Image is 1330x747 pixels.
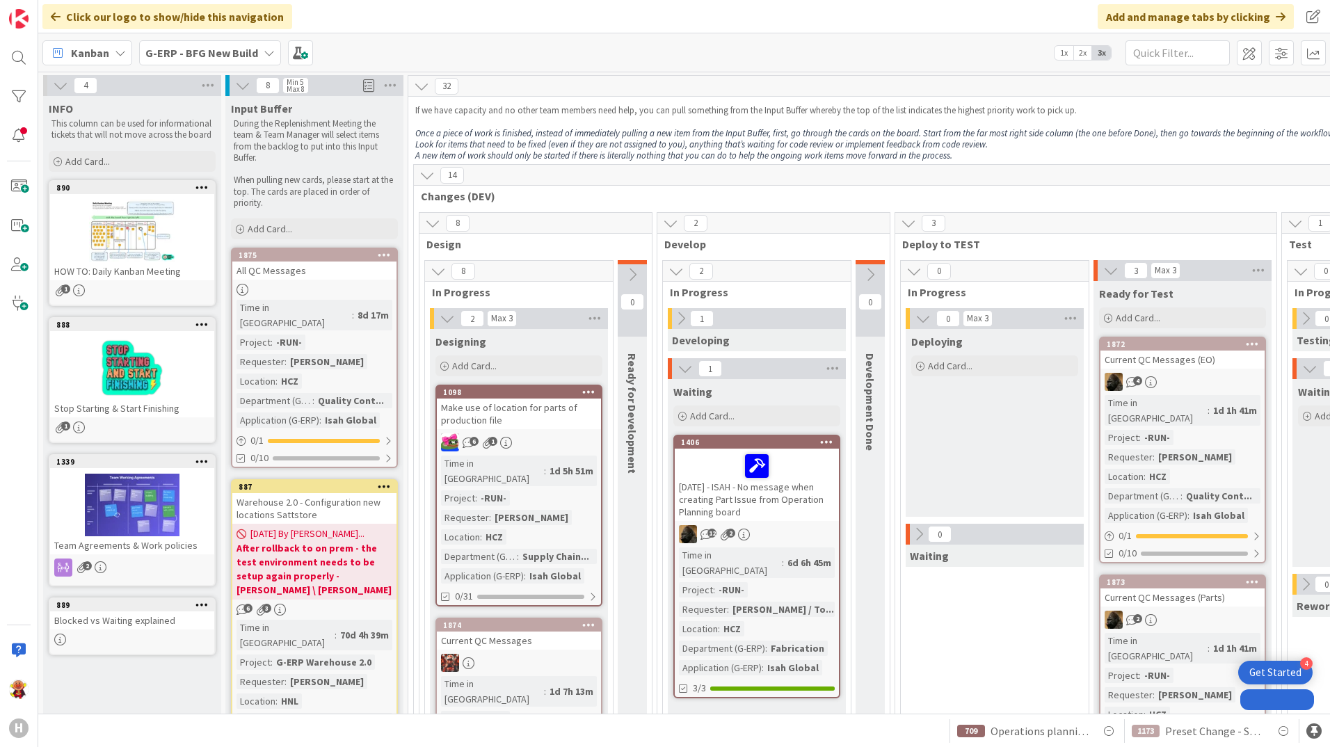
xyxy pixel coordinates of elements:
[911,335,963,348] span: Deploying
[991,723,1089,739] span: Operations planning board Changing operations to external via Multiselect CD_011_HUISCH_Internal ...
[232,432,396,449] div: 0/1
[50,182,214,280] div: 890HOW TO: Daily Kanban Meeting
[1119,529,1132,543] span: 0 / 1
[237,354,285,369] div: Requester
[922,215,945,232] span: 3
[437,619,601,632] div: 1874
[690,310,714,327] span: 1
[50,599,214,629] div: 889Blocked vs Waiting explained
[1125,40,1230,65] input: Quick Filter...
[1105,430,1139,445] div: Project
[312,393,314,408] span: :
[1153,687,1155,702] span: :
[1155,687,1235,702] div: [PERSON_NAME]
[319,412,321,428] span: :
[1055,46,1073,60] span: 1x
[441,456,544,486] div: Time in [GEOGRAPHIC_DATA]
[675,449,839,521] div: [DATE] - ISAH - No message when creating Part Issue from Operation Planning board
[1300,657,1313,670] div: 4
[50,456,214,468] div: 1339
[1100,588,1265,607] div: Current QC Messages (Parts)
[480,529,482,545] span: :
[863,353,877,451] span: Development Done
[1105,611,1123,629] img: ND
[690,410,735,422] span: Add Card...
[693,681,706,696] span: 3/3
[1146,469,1170,484] div: HCZ
[524,568,526,584] span: :
[56,183,214,193] div: 890
[435,385,602,607] a: 1098Make use of location for parts of production fileJKTime in [GEOGRAPHIC_DATA]:1d 5h 51mProject...
[1208,641,1210,656] span: :
[927,263,951,280] span: 0
[1116,312,1160,324] span: Add Card...
[354,307,392,323] div: 8d 17m
[337,627,392,643] div: 70d 4h 39m
[460,310,484,327] span: 2
[1100,527,1265,545] div: 0/1
[446,215,470,232] span: 8
[679,660,762,675] div: Application (G-ERP)
[1141,430,1173,445] div: -RUN-
[278,373,302,389] div: HCZ
[237,393,312,408] div: Department (G-ERP)
[936,310,960,327] span: 0
[1105,508,1187,523] div: Application (G-ERP)
[1073,46,1092,60] span: 2x
[237,654,271,670] div: Project
[1124,262,1148,279] span: 3
[440,167,464,184] span: 14
[237,335,271,350] div: Project
[50,599,214,611] div: 889
[1144,707,1146,722] span: :
[50,399,214,417] div: Stop Starting & Start Finishing
[675,436,839,521] div: 1406[DATE] - ISAH - No message when creating Part Issue from Operation Planning board
[50,319,214,417] div: 888Stop Starting & Start Finishing
[232,481,396,493] div: 887
[1153,449,1155,465] span: :
[415,138,988,150] em: Look for items that need to be fixed (even if they are not assigned to you), anything that’s wait...
[707,529,716,538] span: 12
[50,611,214,629] div: Blocked vs Waiting explained
[1155,267,1176,274] div: Max 3
[679,582,713,597] div: Project
[237,412,319,428] div: Application (G-ERP)
[679,621,718,636] div: Location
[437,386,601,429] div: 1098Make use of location for parts of production file
[441,433,459,451] img: JK
[232,262,396,280] div: All QC Messages
[239,482,396,492] div: 887
[1107,339,1265,349] div: 1872
[49,180,216,306] a: 890HOW TO: Daily Kanban Meeting
[475,490,477,506] span: :
[519,549,593,564] div: Supply Chain...
[1119,546,1137,561] span: 0/10
[765,641,767,656] span: :
[237,713,312,728] div: Department (G-ERP)
[437,619,601,650] div: 1874Current QC Messages
[679,525,697,543] img: ND
[237,620,335,650] div: Time in [GEOGRAPHIC_DATA]
[684,215,707,232] span: 2
[672,333,730,347] span: Developing
[42,4,292,29] div: Click our logo to show/hide this navigation
[1092,46,1111,60] span: 3x
[1210,641,1260,656] div: 1d 1h 41m
[477,490,510,506] div: -RUN-
[475,711,477,726] span: :
[517,549,519,564] span: :
[441,654,459,672] img: JK
[243,604,253,613] span: 6
[437,433,601,451] div: JK
[1146,707,1170,722] div: HCZ
[967,315,988,322] div: Max 3
[237,693,275,709] div: Location
[1144,469,1146,484] span: :
[767,641,828,656] div: Fabrication
[726,529,735,538] span: 2
[729,602,838,617] div: [PERSON_NAME] / To...
[437,632,601,650] div: Current QC Messages
[335,627,337,643] span: :
[470,437,479,446] span: 6
[1100,338,1265,351] div: 1872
